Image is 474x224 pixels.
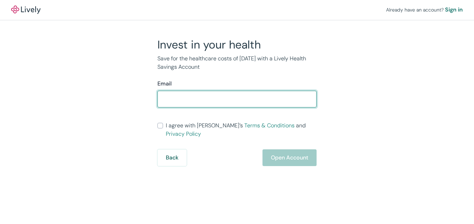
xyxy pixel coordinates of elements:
a: Terms & Conditions [244,122,295,129]
a: LivelyLively [11,6,40,14]
a: Sign in [445,6,463,14]
label: Email [157,80,172,88]
a: Privacy Policy [166,130,201,137]
span: I agree with [PERSON_NAME]’s and [166,121,317,138]
h2: Invest in your health [157,38,317,52]
img: Lively [11,6,40,14]
p: Save for the healthcare costs of [DATE] with a Lively Health Savings Account [157,54,317,71]
button: Back [157,149,187,166]
div: Already have an account? [386,6,463,14]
